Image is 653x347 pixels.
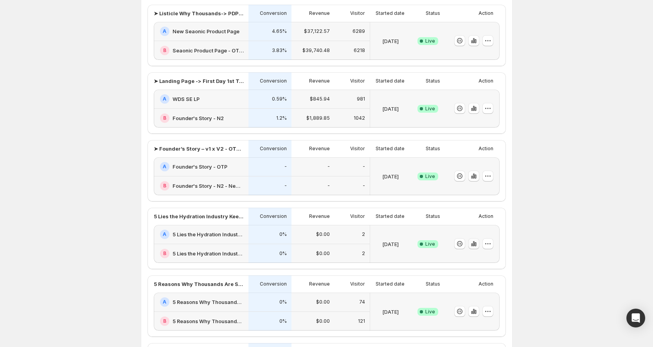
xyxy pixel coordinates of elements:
[163,299,166,305] h2: A
[163,183,166,189] h2: B
[358,318,365,324] p: 121
[260,146,287,152] p: Conversion
[154,280,244,288] p: 5 Reasons Why Thousands Are Switching to This Ultra-Hydrating Marine Plasma
[154,77,244,85] p: ➤ Landing Page -> First Day 1st Template x Founder's Story - OTP-Only
[425,173,435,180] span: Live
[272,47,287,54] p: 3.83%
[382,37,399,45] p: [DATE]
[350,78,365,84] p: Visitor
[306,115,330,121] p: $1,889.85
[425,241,435,247] span: Live
[426,281,440,287] p: Status
[363,164,365,170] p: -
[626,309,645,327] div: Open Intercom Messenger
[316,250,330,257] p: $0.00
[426,78,440,84] p: Status
[163,47,166,54] h2: B
[479,146,493,152] p: Action
[479,213,493,219] p: Action
[353,28,365,34] p: 6289
[376,10,405,16] p: Started date
[316,318,330,324] p: $0.00
[284,164,287,170] p: -
[173,298,244,306] h2: 5 Reasons Why Thousands Are Switching to This Ultra-Hydrating Marine Plasma
[350,281,365,287] p: Visitor
[362,250,365,257] p: 2
[316,231,330,237] p: $0.00
[316,299,330,305] p: $0.00
[425,106,435,112] span: Live
[382,240,399,248] p: [DATE]
[163,164,166,170] h2: A
[173,317,244,325] h2: 5 Reasons Why Thousands Are Switching to This Ultra-Hydrating Marine Plasma 2
[354,47,365,54] p: 6218
[276,115,287,121] p: 1.2%
[154,9,244,17] p: ➤ Listicle Why Thousands-> PDP – Sub/OTP vs OTP Only
[310,96,330,102] p: $845.94
[376,281,405,287] p: Started date
[479,281,493,287] p: Action
[425,38,435,44] span: Live
[426,10,440,16] p: Status
[279,250,287,257] p: 0%
[359,299,365,305] p: 74
[382,173,399,180] p: [DATE]
[309,10,330,16] p: Revenue
[173,95,200,103] h2: WDS SE LP
[426,213,440,219] p: Status
[154,212,244,220] p: 5 Lies the Hydration Industry Keeps Telling You
[302,47,330,54] p: $39,740.48
[376,213,405,219] p: Started date
[173,47,244,54] h2: Seaonic Product Page - OTP-Only
[173,114,224,122] h2: Founder's Story - N2
[272,96,287,102] p: 0.59%
[272,28,287,34] p: 4.65%
[425,309,435,315] span: Live
[163,28,166,34] h2: A
[173,163,227,171] h2: Founder's Story - OTP
[354,115,365,121] p: 1042
[376,78,405,84] p: Started date
[382,308,399,316] p: [DATE]
[154,145,244,153] p: ➤ Founder’s Story – v1 x V2 - OTP-Only
[363,183,365,189] p: -
[309,146,330,152] p: Revenue
[260,281,287,287] p: Conversion
[163,250,166,257] h2: B
[357,96,365,102] p: 981
[260,213,287,219] p: Conversion
[479,78,493,84] p: Action
[350,146,365,152] p: Visitor
[309,78,330,84] p: Revenue
[284,183,287,189] p: -
[260,78,287,84] p: Conversion
[279,318,287,324] p: 0%
[309,281,330,287] p: Revenue
[350,10,365,16] p: Visitor
[163,115,166,121] h2: B
[163,231,166,237] h2: A
[163,96,166,102] h2: A
[304,28,330,34] p: $37,122.57
[163,318,166,324] h2: B
[260,10,287,16] p: Conversion
[350,213,365,219] p: Visitor
[173,230,244,238] h2: 5 Lies the Hydration Industry Keeps Telling You
[173,250,244,257] h2: 5 Lies the Hydration Industry Keeps Telling You 2
[327,183,330,189] p: -
[362,231,365,237] p: 2
[173,182,244,190] h2: Founder's Story - N2 - New x Old
[309,213,330,219] p: Revenue
[279,299,287,305] p: 0%
[479,10,493,16] p: Action
[173,27,239,35] h2: New Seaonic Product Page
[382,105,399,113] p: [DATE]
[279,231,287,237] p: 0%
[426,146,440,152] p: Status
[376,146,405,152] p: Started date
[327,164,330,170] p: -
